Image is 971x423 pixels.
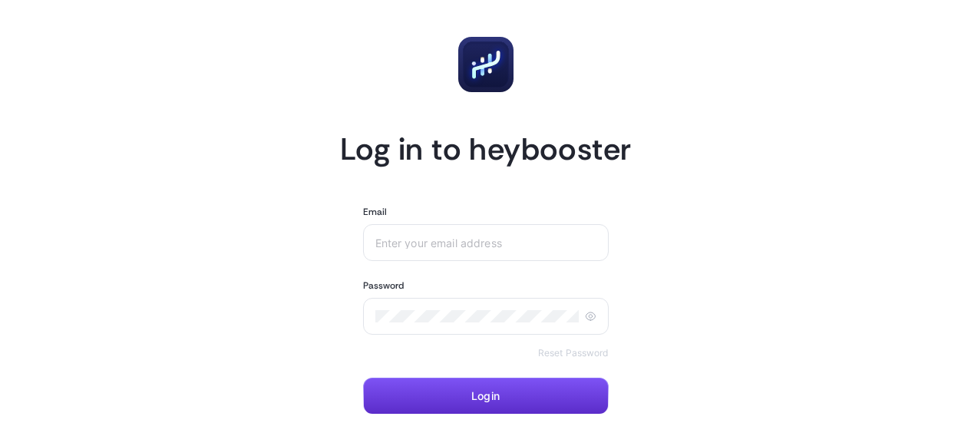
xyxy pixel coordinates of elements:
[363,206,388,218] label: Email
[363,279,405,292] label: Password
[375,236,596,249] input: Enter your email address
[340,129,632,169] h1: Log in to heybooster
[363,378,609,415] button: Login
[538,347,609,359] a: Reset Password
[471,390,500,402] span: Login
